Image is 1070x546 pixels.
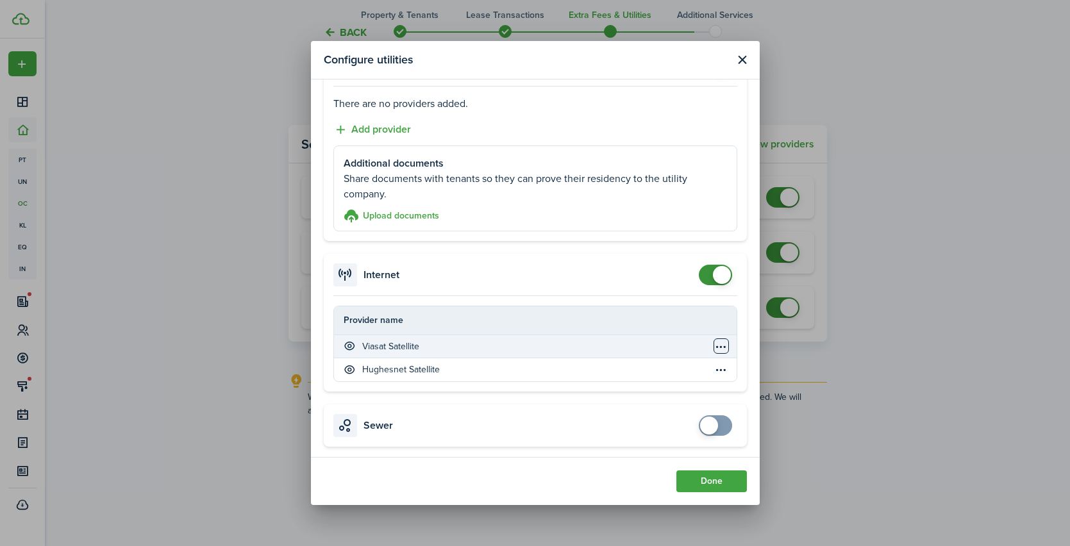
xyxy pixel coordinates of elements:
h4: Internet [364,267,399,283]
h3: Upload documents [363,209,439,222]
p: Share documents with tenants so they can prove their residency to the utility company. [344,171,727,202]
p: Hughesnet Satellite [362,363,440,376]
p: Viasat Satellite [362,340,419,353]
modal-title: Configure utilities [324,47,413,72]
button: Add provider [333,122,411,138]
button: Open menu [714,338,729,354]
button: Done [676,470,747,492]
p: There are no providers added. [333,96,737,112]
th: Provider name [334,313,714,327]
button: Open menu [714,362,729,377]
button: Close modal [734,52,750,68]
p: Additional documents [344,156,727,171]
h4: Sewer [364,418,393,433]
